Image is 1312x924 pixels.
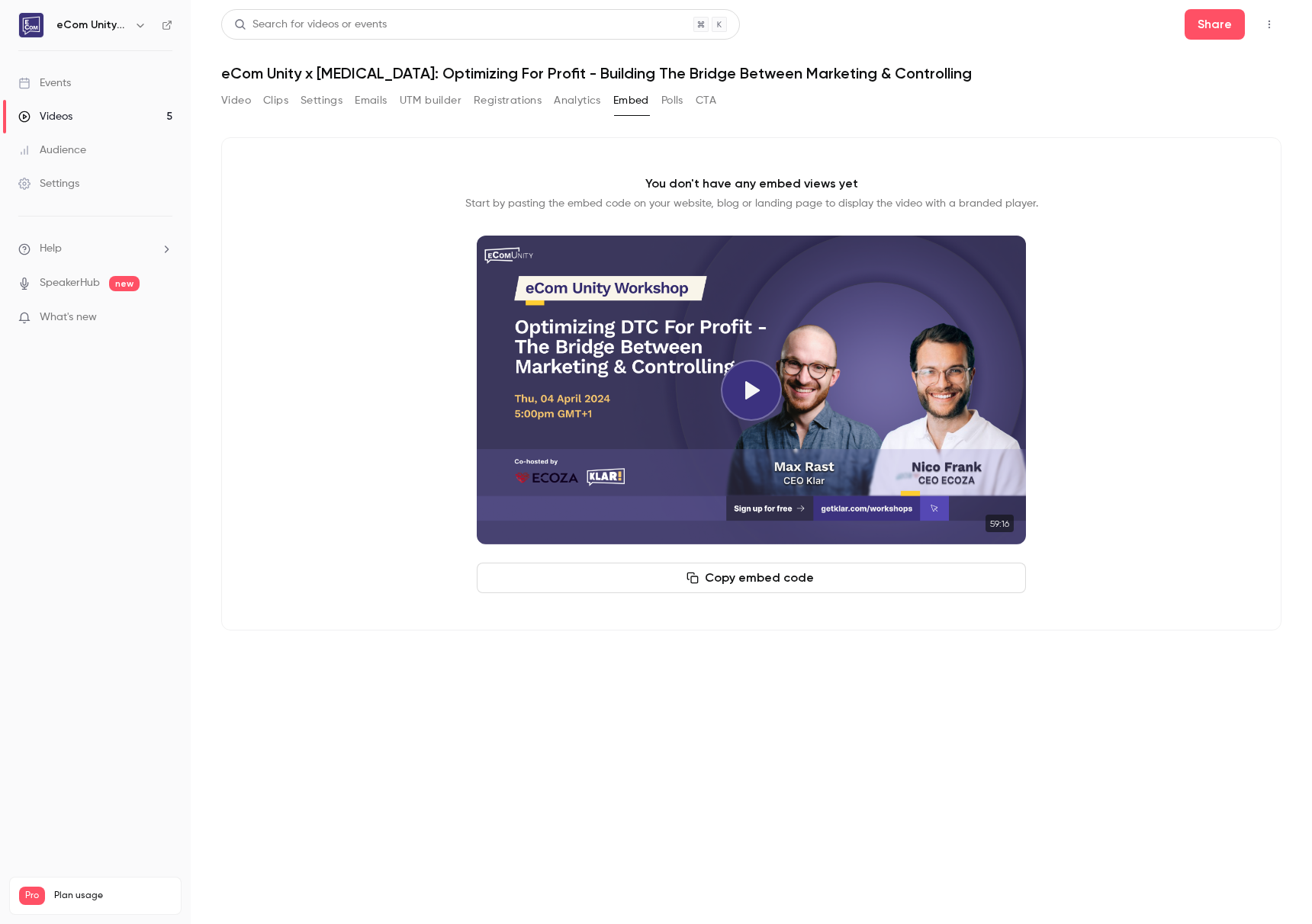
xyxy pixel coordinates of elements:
[661,88,683,113] button: Polls
[40,241,62,257] span: Help
[465,196,1038,211] p: Start by pasting the embed code on your website, blog or landing page to display the video with a...
[18,109,72,124] div: Videos
[474,88,542,113] button: Registrations
[301,88,342,113] button: Settings
[400,88,461,113] button: UTM builder
[221,88,251,113] button: Video
[554,88,601,113] button: Analytics
[40,310,97,326] span: What's new
[477,563,1026,593] button: Copy embed code
[221,64,1281,82] h1: eCom Unity x [MEDICAL_DATA]: Optimizing For Profit - Building The Bridge Between Marketing & Cont...
[263,88,288,113] button: Clips
[56,18,128,33] h6: eCom Unity Workshops
[19,13,43,37] img: eCom Unity Workshops
[696,88,716,113] button: CTA
[477,236,1026,544] section: Cover
[109,276,140,291] span: new
[1185,9,1245,40] button: Share
[18,176,79,191] div: Settings
[154,311,172,325] iframe: Noticeable Trigger
[613,88,649,113] button: Embed
[18,241,172,257] li: help-dropdown-opener
[40,275,100,291] a: SpeakerHub
[18,75,71,91] div: Events
[1257,12,1281,37] button: Top Bar Actions
[645,175,858,193] p: You don't have any embed views yet
[19,887,45,905] span: Pro
[54,890,172,902] span: Plan usage
[986,515,1014,532] time: 59:16
[721,360,782,421] button: Play video
[355,88,387,113] button: Emails
[234,17,387,33] div: Search for videos or events
[18,143,86,158] div: Audience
